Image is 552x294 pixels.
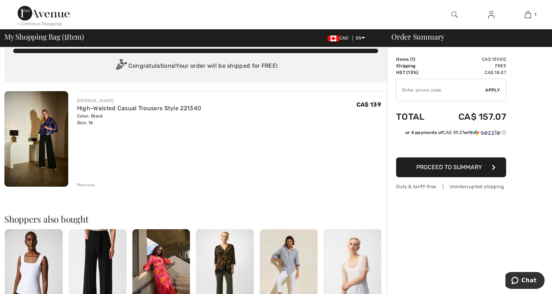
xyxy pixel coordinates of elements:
span: Proceed to Summary [417,164,482,171]
img: My Info [488,10,494,19]
iframe: PayPal-paypal [396,138,506,155]
td: CA$ 139.00 [437,56,506,63]
a: High-Waisted Casual Trousers Style 221340 [77,105,201,112]
span: EN [356,36,365,41]
img: search the website [452,10,458,19]
span: 1 [535,11,537,18]
a: 1 [510,10,546,19]
td: Items ( ) [396,56,437,63]
div: or 4 payments ofCA$ 39.27withSezzle Click to learn more about Sezzle [396,129,506,138]
img: Sezzle [474,129,500,136]
img: My Bag [525,10,531,19]
td: CA$ 157.07 [437,104,506,129]
div: or 4 payments of with [405,129,506,136]
img: High-Waisted Casual Trousers Style 221340 [4,91,68,187]
span: CA$ 139 [357,101,381,108]
img: Canadian Dollar [328,36,339,41]
span: 1 [64,31,67,41]
div: Remove [77,182,95,188]
td: Shipping [396,63,437,69]
span: CAD [328,36,351,41]
input: Promo code [396,79,486,101]
span: My Shopping Bag ( Item) [4,33,84,40]
div: Congratulations! Your order will be shipped for FREE! [13,59,378,74]
div: Order Summary [383,33,548,40]
div: [PERSON_NAME] [77,97,201,104]
td: CA$ 18.07 [437,69,506,76]
button: Proceed to Summary [396,157,506,177]
span: Apply [486,87,500,93]
td: Total [396,104,437,129]
a: Sign In [482,10,500,19]
img: 1ère Avenue [18,6,70,21]
td: HST (13%) [396,69,437,76]
div: Color: Black Size: 16 [77,113,201,126]
td: Free [437,63,506,69]
span: CA$ 39.27 [443,130,464,135]
div: < Continue Shopping [18,21,62,27]
h2: Shoppers also bought [4,215,387,223]
iframe: Opens a widget where you can chat to one of our agents [505,272,545,290]
span: 1 [412,57,414,62]
div: Duty & tariff-free | Uninterrupted shipping [396,183,506,190]
img: Congratulation2.svg [114,59,128,74]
